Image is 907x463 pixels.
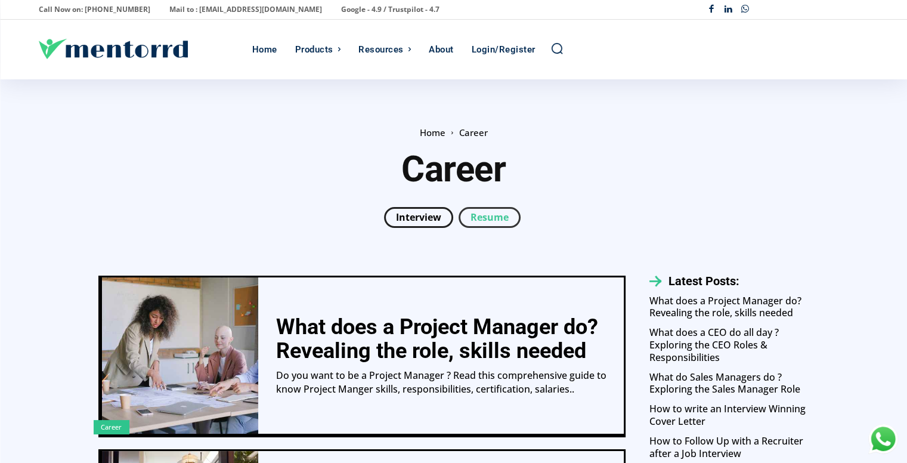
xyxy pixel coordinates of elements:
[459,126,488,138] span: Career
[352,20,417,79] a: Resources
[401,150,506,189] h1: Career
[649,434,803,460] a: How to Follow Up with a Recruiter after a Job Interview
[94,420,129,434] a: Career
[246,20,283,79] a: Home
[550,42,564,55] a: Search
[668,274,739,288] h3: Latest Posts:
[459,207,521,228] a: Resume
[720,1,737,18] a: Linkedin
[341,1,439,18] p: Google - 4.9 / Trustpilot - 4.7
[295,20,333,79] div: Products
[649,326,779,364] a: What does a CEO do all day ? Exploring the CEO Roles & Responsibilities
[289,20,347,79] a: Products
[39,1,150,18] p: Call Now on: [PHONE_NUMBER]
[649,402,806,428] a: How to write an Interview Winning Cover Letter
[252,20,277,79] div: Home
[423,20,460,79] a: About
[702,1,720,18] a: Facebook
[276,369,612,396] div: Do you want to be a Project Manager ? Read this comprehensive guide to know Project Manger skills...
[736,1,754,18] a: Whatsapp
[39,39,246,59] a: Logo
[102,277,259,434] a: What does a Project Manager do? Revealing the role, skills needed
[868,424,898,454] div: Chat with Us
[472,20,535,79] div: Login/Register
[649,294,801,320] a: What does a Project Manager do? Revealing the role, skills needed
[466,20,541,79] a: Login/Register
[420,126,445,138] a: Home
[358,20,404,79] div: Resources
[169,1,322,18] p: Mail to : [EMAIL_ADDRESS][DOMAIN_NAME]
[649,371,800,396] a: What do Sales Managers do ? Exploring the Sales Manager Role
[276,314,598,363] a: What does a Project Manager do? Revealing the role, skills needed
[384,207,453,228] a: Interview
[429,20,454,79] div: About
